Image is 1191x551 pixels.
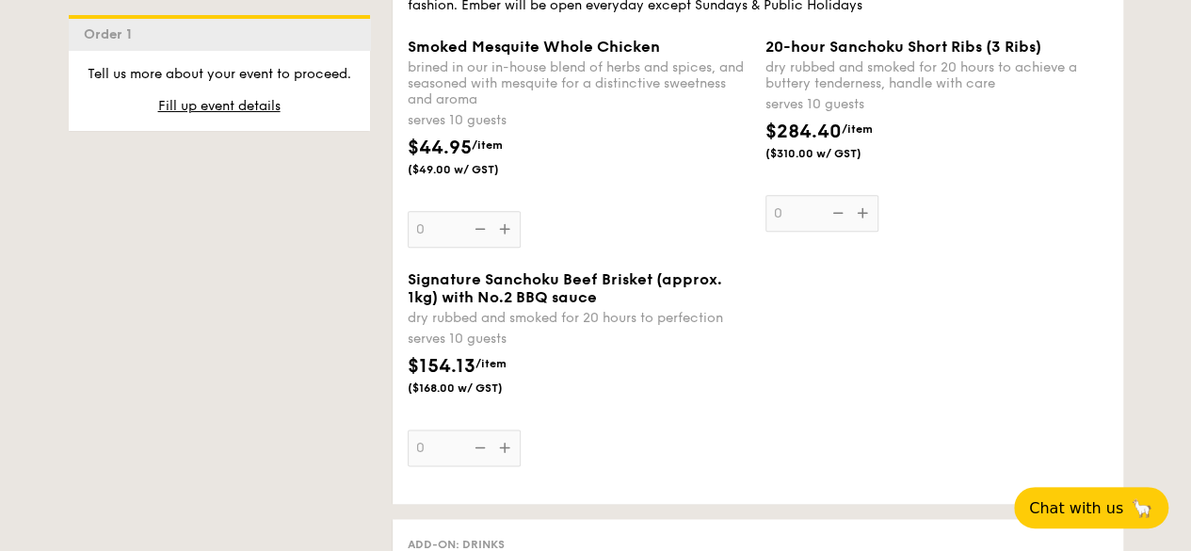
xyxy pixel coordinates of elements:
[1131,497,1153,519] span: 🦙
[408,162,536,177] span: ($49.00 w/ GST)
[1014,487,1168,528] button: Chat with us🦙
[842,122,873,136] span: /item
[84,26,139,42] span: Order 1
[408,381,536,396] span: ($168.00 w/ GST)
[158,98,281,114] span: Fill up event details
[408,137,472,159] span: $44.95
[408,38,660,56] span: Smoked Mesquite Whole Chicken
[765,121,842,143] span: $284.40
[408,538,505,551] span: Add-on: Drinks
[472,138,503,152] span: /item
[765,59,1108,91] div: dry rubbed and smoked for 20 hours to achieve a buttery tenderness, handle with care
[765,38,1041,56] span: 20-hour Sanchoku Short Ribs (3 Ribs)
[408,111,750,130] div: serves 10 guests
[765,95,1108,114] div: serves 10 guests
[408,355,475,378] span: $154.13
[408,59,750,107] div: brined in our in-house blend of herbs and spices, and seasoned with mesquite for a distinctive sw...
[408,310,750,326] div: dry rubbed and smoked for 20 hours to perfection
[408,270,722,306] span: Signature Sanchoku Beef Brisket (approx. 1kg) with No.2 BBQ sauce
[84,65,355,84] p: Tell us more about your event to proceed.
[408,330,750,348] div: serves 10 guests
[765,146,893,161] span: ($310.00 w/ GST)
[475,357,507,370] span: /item
[1029,499,1123,517] span: Chat with us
